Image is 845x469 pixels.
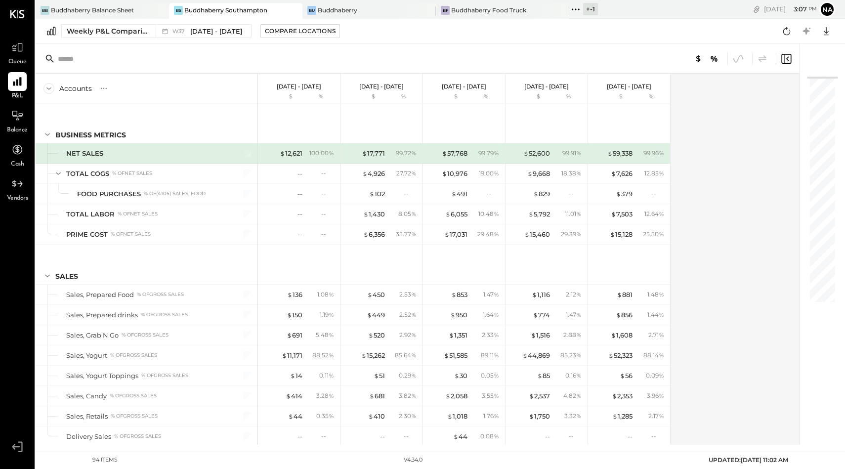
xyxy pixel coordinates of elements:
[659,230,664,238] span: %
[316,412,334,421] div: 0.35
[533,189,550,199] div: 829
[66,169,109,178] div: TOTAL COGS
[411,412,417,420] span: %
[51,6,134,14] div: Buddhaberry Balance Sheet
[288,412,302,421] div: 44
[752,4,761,14] div: copy link
[441,6,450,15] div: BF
[494,149,499,157] span: %
[576,412,582,420] span: %
[398,210,417,218] div: 8.05
[494,210,499,217] span: %
[172,29,188,34] span: W37
[411,391,417,399] span: %
[110,392,157,399] div: % of GROSS SALES
[659,210,664,217] span: %
[494,310,499,318] span: %
[531,331,550,340] div: 1,516
[451,290,467,299] div: 853
[399,290,417,299] div: 2.53
[411,230,417,238] span: %
[659,310,664,318] span: %
[447,412,467,421] div: 1,018
[66,210,115,219] div: TOTAL LABOR
[368,331,374,339] span: $
[612,392,617,400] span: $
[318,6,357,14] div: Buddhaberry
[616,311,621,319] span: $
[0,140,34,169] a: Cash
[399,371,417,380] div: 0.29
[552,93,585,101] div: %
[494,412,499,420] span: %
[611,170,616,177] span: $
[576,149,582,157] span: %
[569,189,582,198] div: --
[395,351,417,360] div: 85.64
[118,211,158,217] div: % of NET SALES
[482,331,499,340] div: 2.33
[66,310,138,320] div: Sales, Prepared drinks
[369,190,375,198] span: $
[611,169,633,178] div: 7,626
[368,412,374,420] span: $
[494,230,499,238] span: %
[316,391,334,400] div: 3.28
[66,290,134,299] div: Sales, Prepared Food
[450,310,467,320] div: 950
[481,371,499,380] div: 0.05
[451,190,457,198] span: $
[361,351,385,360] div: 15,262
[329,331,334,339] span: %
[316,331,334,340] div: 5.48
[287,311,292,319] span: $
[442,83,486,90] p: [DATE] - [DATE]
[576,290,582,298] span: %
[576,310,582,318] span: %
[644,169,664,178] div: 12.85
[531,331,536,339] span: $
[494,351,499,359] span: %
[404,189,417,198] div: --
[610,230,633,239] div: 15,128
[659,371,664,379] span: %
[66,371,138,381] div: Sales, Yogurt Toppings
[111,413,158,420] div: % of GROSS SALES
[445,392,451,400] span: $
[451,6,526,14] div: Buddhaberry Food Truck
[479,169,499,178] div: 19.00
[648,331,664,340] div: 2.71
[616,310,633,320] div: 856
[659,351,664,359] span: %
[66,432,111,441] div: Delivery Sales
[307,6,316,15] div: Bu
[494,391,499,399] span: %
[287,310,302,320] div: 150
[396,149,417,158] div: 99.72
[576,351,582,359] span: %
[288,412,294,420] span: $
[265,27,336,35] div: Compare Locations
[0,106,34,135] a: Balance
[537,371,550,381] div: 85
[478,210,499,218] div: 10.48
[363,210,385,219] div: 1,430
[524,83,569,90] p: [DATE] - [DATE]
[522,351,550,360] div: 44,869
[396,169,417,178] div: 27.72
[362,149,385,158] div: 17,771
[141,372,188,379] div: % of GROSS SALES
[329,371,334,379] span: %
[122,332,169,339] div: % of GROSS SALES
[411,169,417,177] span: %
[320,310,334,319] div: 1.19
[7,126,28,135] span: Balance
[470,93,502,101] div: %
[190,27,242,36] span: [DATE] - [DATE]
[263,93,302,101] div: $
[611,331,633,340] div: 1,608
[607,149,613,157] span: $
[329,290,334,298] span: %
[363,230,369,238] span: $
[362,169,385,178] div: 4,926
